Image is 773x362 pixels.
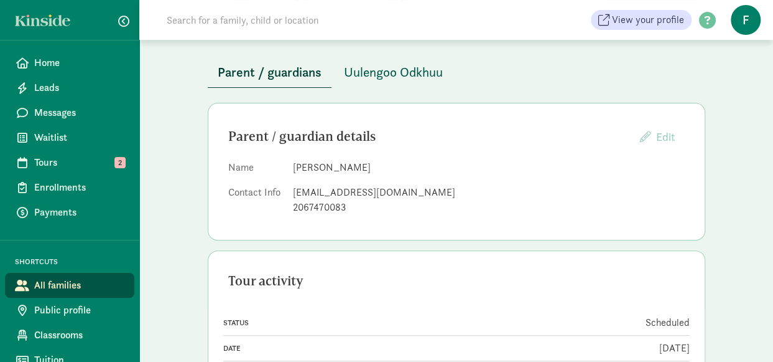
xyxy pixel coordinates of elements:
div: Status [223,317,454,328]
button: Edit [630,123,685,150]
span: Parent / guardians [218,62,322,82]
a: Messages [5,100,134,125]
dt: Name [228,160,283,180]
dd: [PERSON_NAME] [293,160,685,175]
div: Date [223,343,454,354]
div: Scheduled [459,315,690,330]
input: Search for a family, child or location [159,7,508,32]
span: Enrollments [34,180,124,195]
a: Home [5,50,134,75]
button: Parent / guardians [208,57,331,88]
span: Messages [34,105,124,120]
div: 2067470083 [293,200,685,215]
div: Parent / guardian details [228,126,630,146]
div: [EMAIL_ADDRESS][DOMAIN_NAME] [293,185,685,200]
button: Uulengoo Odkhuu [334,57,453,87]
span: Home [34,55,124,70]
span: Edit [656,130,675,144]
a: Public profile [5,298,134,323]
span: f [731,5,761,35]
span: All families [34,278,124,293]
a: Leads [5,75,134,100]
a: Enrollments [5,175,134,200]
a: Classrooms [5,323,134,348]
a: View your profile [591,10,692,30]
iframe: Chat Widget [711,302,773,362]
span: Waitlist [34,130,124,145]
span: Payments [34,205,124,220]
a: Waitlist [5,125,134,150]
span: Leads [34,80,124,95]
span: Classrooms [34,328,124,343]
div: [DATE] [459,341,690,356]
a: Uulengoo Odkhuu [334,65,453,80]
span: 2 [114,157,126,168]
a: Tours 2 [5,150,134,175]
div: Tour activity [228,271,685,291]
span: Tours [34,155,124,170]
dt: Contact Info [228,185,283,220]
a: Payments [5,200,134,225]
a: Parent / guardians [208,65,331,80]
span: Uulengoo Odkhuu [344,62,443,82]
span: View your profile [612,12,684,27]
a: All families [5,273,134,298]
span: Public profile [34,303,124,318]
